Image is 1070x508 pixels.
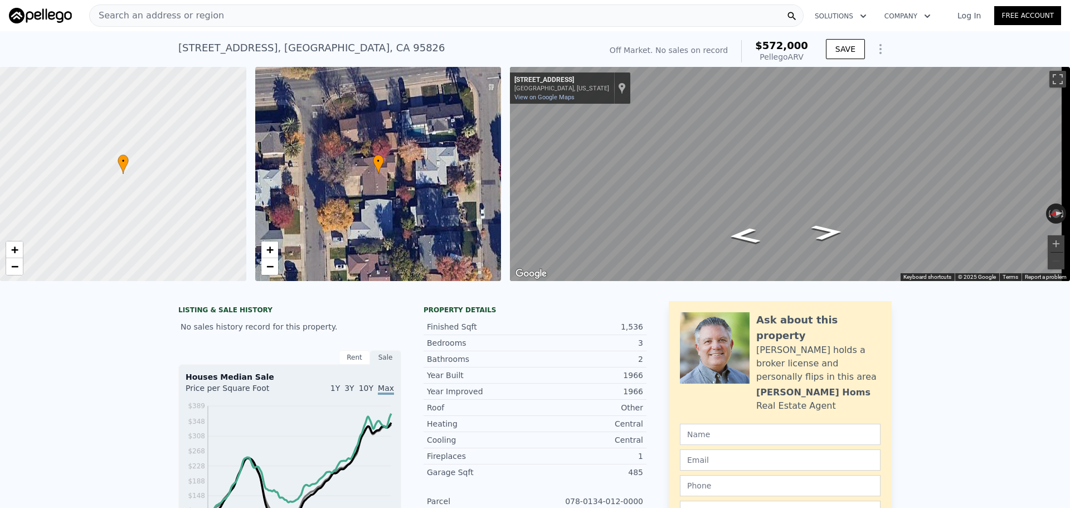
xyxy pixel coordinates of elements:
[510,67,1070,281] div: Map
[118,156,129,166] span: •
[188,447,205,455] tspan: $268
[755,51,808,62] div: Pellego ARV
[876,6,940,26] button: Company
[188,432,205,440] tspan: $308
[514,76,609,85] div: [STREET_ADDRESS]
[535,402,643,413] div: Other
[339,350,370,365] div: Rent
[188,402,205,410] tspan: $389
[1048,253,1064,269] button: Zoom out
[188,462,205,470] tspan: $228
[680,475,881,496] input: Phone
[186,383,290,400] div: Price per Square Foot
[1049,71,1066,88] button: Toggle fullscreen view
[427,418,535,429] div: Heating
[514,94,575,101] a: View on Google Maps
[1046,204,1052,224] button: Rotate counterclockwise
[427,434,535,446] div: Cooling
[6,241,23,258] a: Zoom in
[755,40,808,51] span: $572,000
[427,467,535,478] div: Garage Sqft
[610,45,728,56] div: Off Market. No sales on record
[715,224,774,248] path: Go North, Cliffwood Way
[344,384,354,393] span: 3Y
[535,370,643,381] div: 1966
[266,259,273,273] span: −
[618,82,626,94] a: Show location on map
[11,243,18,257] span: +
[373,156,384,166] span: •
[6,258,23,275] a: Zoom out
[1025,274,1067,280] a: Report a problem
[944,10,994,21] a: Log In
[513,267,549,281] img: Google
[1045,209,1066,219] button: Reset the view
[427,496,535,507] div: Parcel
[1048,235,1064,252] button: Zoom in
[359,384,373,393] span: 10Y
[869,38,892,60] button: Show Options
[756,399,836,413] div: Real Estate Agent
[826,39,865,59] button: SAVE
[90,9,224,22] span: Search an address or region
[427,451,535,462] div: Fireplaces
[680,449,881,471] input: Email
[427,321,535,332] div: Finished Sqft
[958,274,996,280] span: © 2025 Google
[370,350,401,365] div: Sale
[513,267,549,281] a: Open this area in Google Maps (opens a new window)
[514,85,609,92] div: [GEOGRAPHIC_DATA], [US_STATE]
[756,343,881,384] div: [PERSON_NAME] holds a broker license and personally flips in this area
[427,386,535,397] div: Year Improved
[535,451,643,462] div: 1
[178,40,445,56] div: [STREET_ADDRESS] , [GEOGRAPHIC_DATA] , CA 95826
[261,258,278,275] a: Zoom out
[806,6,876,26] button: Solutions
[680,424,881,445] input: Name
[1061,204,1067,224] button: Rotate clockwise
[427,370,535,381] div: Year Built
[266,243,273,257] span: +
[11,259,18,273] span: −
[535,434,643,446] div: Central
[188,492,205,500] tspan: $148
[9,8,72,23] img: Pellego
[378,384,394,395] span: Max
[535,496,643,507] div: 078-0134-012-0000
[535,467,643,478] div: 485
[535,321,643,332] div: 1,536
[188,418,205,425] tspan: $348
[510,67,1070,281] div: Street View
[1003,274,1018,280] a: Terms
[373,154,384,174] div: •
[188,477,205,485] tspan: $188
[535,354,643,365] div: 2
[427,402,535,413] div: Roof
[535,337,643,349] div: 3
[535,418,643,429] div: Central
[186,371,394,383] div: Houses Median Sale
[261,241,278,258] a: Zoom in
[178,306,401,317] div: LISTING & SALE HISTORY
[798,221,857,244] path: Go South, Cliffwood Way
[756,312,881,343] div: Ask about this property
[427,354,535,365] div: Bathrooms
[424,306,646,315] div: Property details
[178,317,401,337] div: No sales history record for this property.
[330,384,340,393] span: 1Y
[903,273,951,281] button: Keyboard shortcuts
[427,337,535,349] div: Bedrooms
[118,154,129,174] div: •
[756,386,870,399] div: [PERSON_NAME] Homs
[994,6,1061,25] a: Free Account
[535,386,643,397] div: 1966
